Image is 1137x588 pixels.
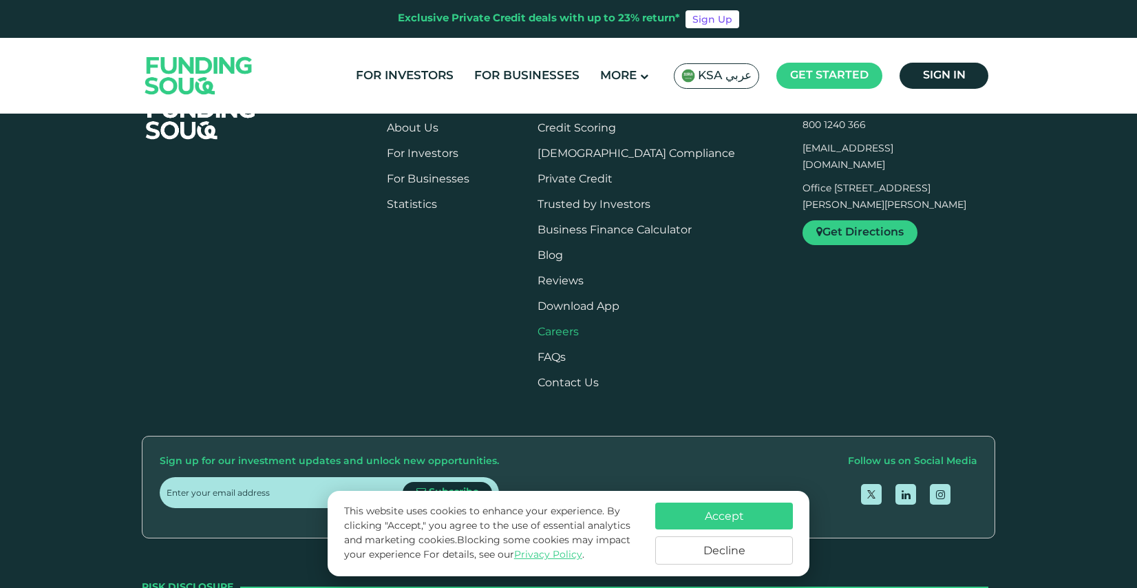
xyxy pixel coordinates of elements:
a: open Twitter [861,484,882,505]
span: More [600,70,637,82]
a: For Investors [352,65,457,87]
a: Download App [538,302,619,312]
a: Sign Up [686,10,739,28]
div: Follow us on Social Media [848,454,977,470]
p: Office [STREET_ADDRESS][PERSON_NAME][PERSON_NAME] [803,181,966,214]
a: [EMAIL_ADDRESS][DOMAIN_NAME] [803,144,893,170]
a: Private Credit [538,174,613,185]
span: Blocking some cookies may impact your experience [344,536,630,560]
a: Credit Scoring [538,123,616,134]
img: twitter [867,490,875,498]
a: open Instagram [930,484,950,505]
div: Exclusive Private Credit deals with up to 23% return* [398,11,680,27]
input: Enter your email address [167,477,403,508]
button: Accept [655,503,793,529]
button: Decline [655,536,793,565]
a: Privacy Policy [514,550,582,560]
span: Get started [790,70,869,81]
button: Subscribe [403,482,492,504]
span: Subscribe [429,487,479,497]
a: FAQs [538,353,566,363]
a: For Businesses [387,174,469,185]
a: For Investors [387,149,458,159]
span: KSA عربي [698,68,752,84]
span: Careers [538,327,579,337]
a: For Businesses [471,65,583,87]
a: Statistics [387,200,437,210]
a: 800 1240 366 [803,120,866,130]
a: Get Directions [803,220,917,245]
div: Sign up for our investment updates and unlock new opportunities. [160,454,499,470]
a: Trusted by Investors [538,200,650,210]
span: For details, see our . [423,550,584,560]
a: About Us [387,123,438,134]
a: Blog [538,251,563,261]
img: FooterLogo [132,83,270,156]
p: This website uses cookies to enhance your experience. By clicking "Accept," you agree to the use ... [344,505,641,563]
a: [DEMOGRAPHIC_DATA] Compliance [538,149,735,159]
img: SA Flag [681,69,695,83]
span: Sign in [923,70,966,81]
a: Contact Us [538,378,599,388]
a: Sign in [900,63,988,89]
a: open Linkedin [895,484,916,505]
img: Logo [131,41,266,110]
a: Business Finance Calculator [538,225,692,235]
a: Reviews [538,276,584,286]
